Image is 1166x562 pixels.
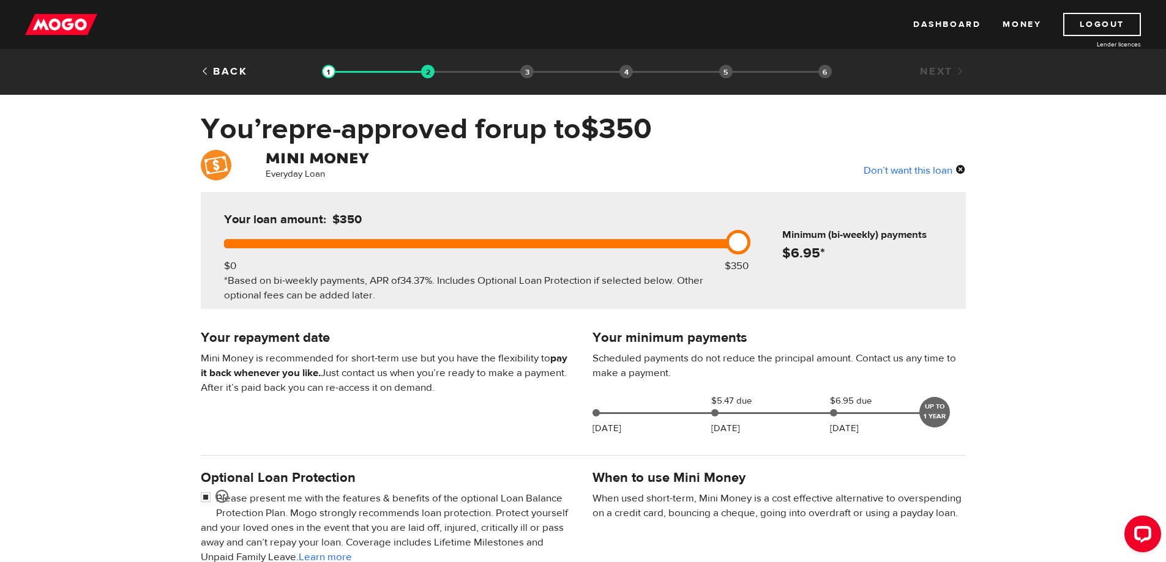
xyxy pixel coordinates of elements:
[864,162,966,178] div: Don’t want this loan
[592,491,966,520] p: When used short-term, Mini Money is a cost effective alternative to overspending on a credit card...
[592,329,966,346] h4: Your minimum payments
[782,227,961,242] h6: Minimum (bi-weekly) payments
[791,244,820,262] span: 6.95
[201,329,574,346] h4: Your repayment date
[332,212,362,227] span: $350
[1063,13,1141,36] a: Logout
[224,212,474,227] h5: Your loan amount:
[913,13,981,36] a: Dashboard
[421,65,435,78] img: transparent-188c492fd9eaac0f573672f40bb141c2.gif
[592,351,966,380] p: Scheduled payments do not reduce the principal amount. Contact us any time to make a payment.
[711,421,740,436] p: [DATE]
[711,394,772,409] span: $5.47 due
[592,469,746,486] h4: When to use Mini Money
[322,65,335,78] img: transparent-188c492fd9eaac0f573672f40bb141c2.gif
[1003,13,1041,36] a: Money
[920,65,965,78] a: Next
[1115,511,1166,562] iframe: LiveChat chat widget
[581,111,652,147] span: $350
[201,351,574,395] p: Mini Money is recommended for short-term use but you have the flexibility to Just contact us when...
[201,469,574,486] h4: Optional Loan Protection
[201,65,248,78] a: Back
[224,273,733,303] div: *Based on bi-weekly payments, APR of . Includes Optional Loan Protection if selected below. Other...
[400,274,432,287] span: 34.37%
[830,394,891,409] span: $6.95 due
[224,259,236,273] div: $0
[201,113,966,145] h1: You’re pre-approved for up to
[592,421,621,436] p: [DATE]
[725,259,749,273] div: $350
[25,13,97,36] img: mogo_logo-11ee424be714fa7cbb0f0f49df9e16ec.png
[201,352,567,380] b: pay it back whenever you like.
[830,421,859,436] p: [DATE]
[1049,40,1141,49] a: Lender licences
[782,245,961,262] h4: $
[919,397,950,427] div: UP TO 1 YEAR
[201,491,216,506] input: <span class="smiley-face happy"></span>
